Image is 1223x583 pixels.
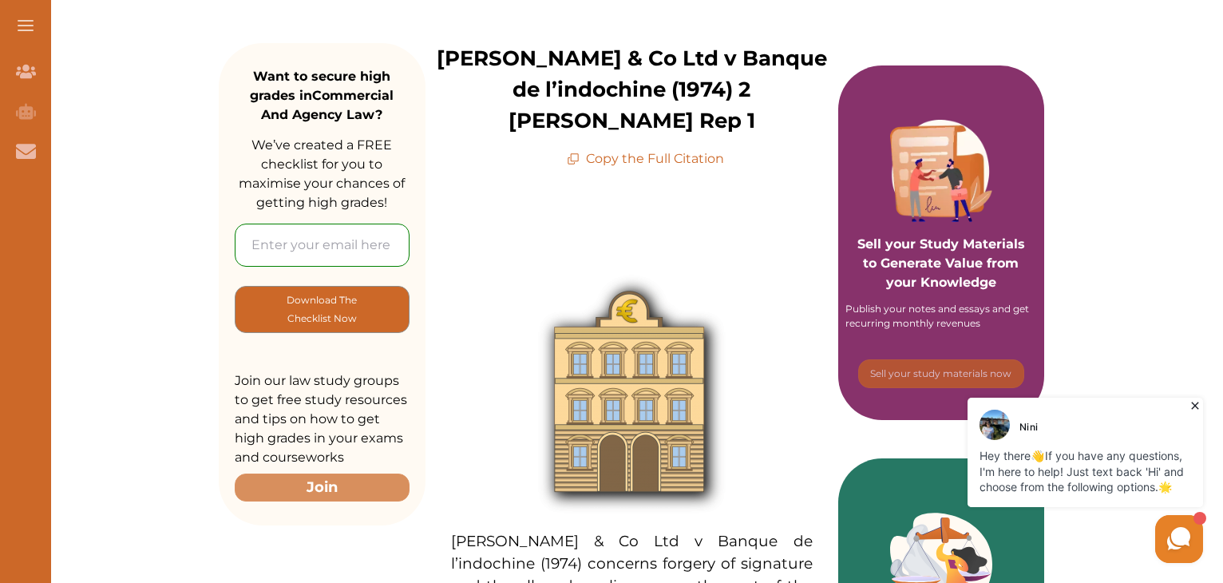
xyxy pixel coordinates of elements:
p: Sell your Study Materials to Generate Value from your Knowledge [854,190,1029,292]
input: Enter your email here [235,224,410,267]
span: We’ve created a FREE checklist for you to maximise your chances of getting high grades! [239,137,405,210]
img: Purple card image [890,120,992,222]
p: [PERSON_NAME] & Co Ltd v Banque de l’indochine (1974) 2 [PERSON_NAME] Rep 1 [425,43,838,137]
div: Publish your notes and essays and get recurring monthly revenues [845,302,1037,331]
p: Copy the Full Citation [567,149,724,169]
p: Download The Checklist Now [267,291,377,328]
img: building-48801_1280-235x300.png [538,274,726,514]
button: [object Object] [235,286,410,333]
button: [object Object] [858,359,1024,388]
strong: Want to secure high grades in Commercial And Agency Law ? [250,69,394,122]
p: Join our law study groups to get free study resources and tips on how to get high grades in your ... [235,371,410,467]
button: Join [235,474,410,502]
iframe: HelpCrunch [840,394,1207,567]
p: Sell your study materials now [870,367,1011,381]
